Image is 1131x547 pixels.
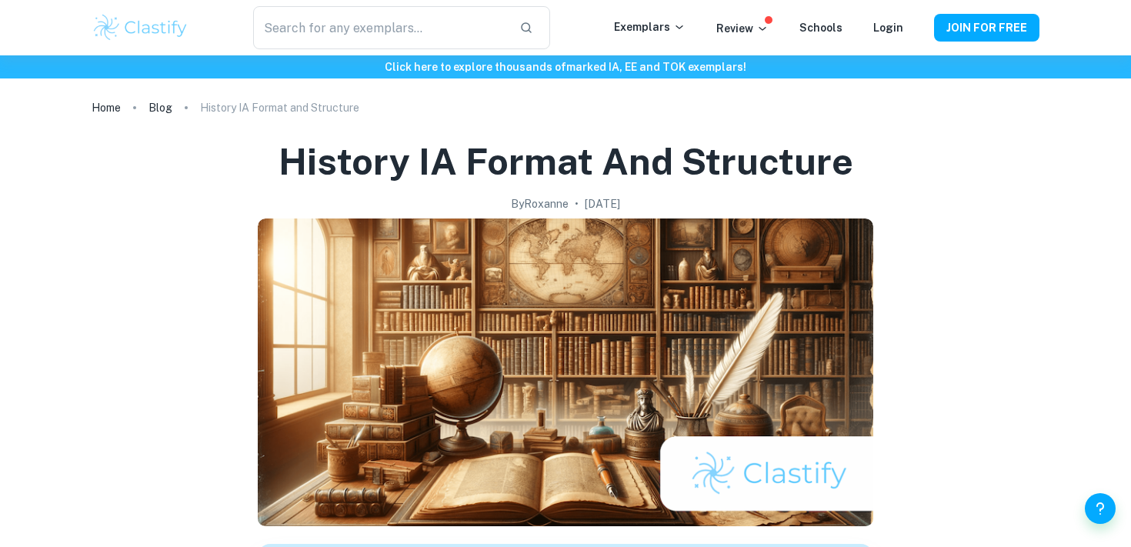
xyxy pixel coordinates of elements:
[200,99,359,116] p: History IA Format and Structure
[253,6,507,49] input: Search for any exemplars...
[799,22,842,34] a: Schools
[614,18,686,35] p: Exemplars
[511,195,569,212] h2: By Roxanne
[3,58,1128,75] h6: Click here to explore thousands of marked IA, EE and TOK exemplars !
[934,14,1039,42] button: JOIN FOR FREE
[148,97,172,118] a: Blog
[92,12,189,43] img: Clastify logo
[279,137,853,186] h1: History IA Format and Structure
[716,20,769,37] p: Review
[585,195,620,212] h2: [DATE]
[258,218,873,526] img: History IA Format and Structure cover image
[873,22,903,34] a: Login
[1085,493,1116,524] button: Help and Feedback
[92,97,121,118] a: Home
[575,195,579,212] p: •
